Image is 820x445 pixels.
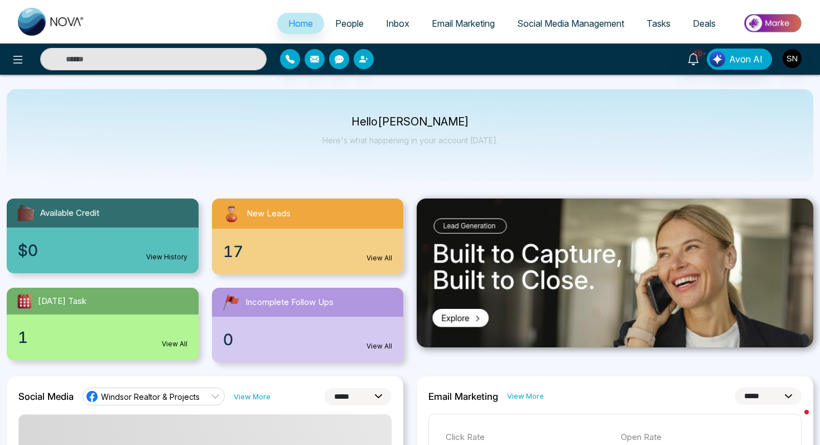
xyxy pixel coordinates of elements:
a: Deals [682,13,727,34]
a: View More [507,391,544,402]
img: Market-place.gif [732,11,813,36]
img: todayTask.svg [16,292,33,310]
img: . [417,199,813,347]
span: 1 [18,326,28,349]
a: People [324,13,375,34]
span: New Leads [247,207,291,220]
span: $0 [18,239,38,262]
span: Avon AI [729,52,763,66]
span: People [335,18,364,29]
img: Nova CRM Logo [18,8,85,36]
p: Click Rate [446,431,610,444]
span: Home [288,18,313,29]
h2: Email Marketing [428,391,498,402]
span: 17 [223,240,243,263]
span: Deals [693,18,716,29]
a: View All [162,339,187,349]
button: Avon AI [707,49,772,70]
a: Tasks [635,13,682,34]
span: [DATE] Task [38,295,86,308]
a: View History [146,252,187,262]
p: Open Rate [621,431,785,444]
span: Windsor Realtor & Projects [101,391,200,402]
span: Tasks [647,18,671,29]
img: Lead Flow [710,51,725,67]
a: Home [277,13,324,34]
span: Social Media Management [517,18,624,29]
span: 0 [223,328,233,351]
img: User Avatar [783,49,802,68]
img: availableCredit.svg [16,203,36,223]
a: Incomplete Follow Ups0View All [205,288,411,362]
a: Email Marketing [421,13,506,34]
img: newLeads.svg [221,203,242,224]
a: Inbox [375,13,421,34]
a: View All [366,341,392,351]
p: Hello [PERSON_NAME] [322,117,498,127]
img: followUps.svg [221,292,241,312]
span: Incomplete Follow Ups [245,296,334,309]
h2: Social Media [18,391,74,402]
a: New Leads17View All [205,199,411,274]
a: View More [234,391,271,402]
span: Email Marketing [432,18,495,29]
a: Social Media Management [506,13,635,34]
a: View All [366,253,392,263]
span: Inbox [386,18,409,29]
span: Available Credit [40,207,99,220]
a: 10+ [680,49,707,68]
span: 10+ [693,49,703,59]
iframe: Intercom live chat [782,407,809,434]
p: Here's what happening in your account [DATE]. [322,136,498,145]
